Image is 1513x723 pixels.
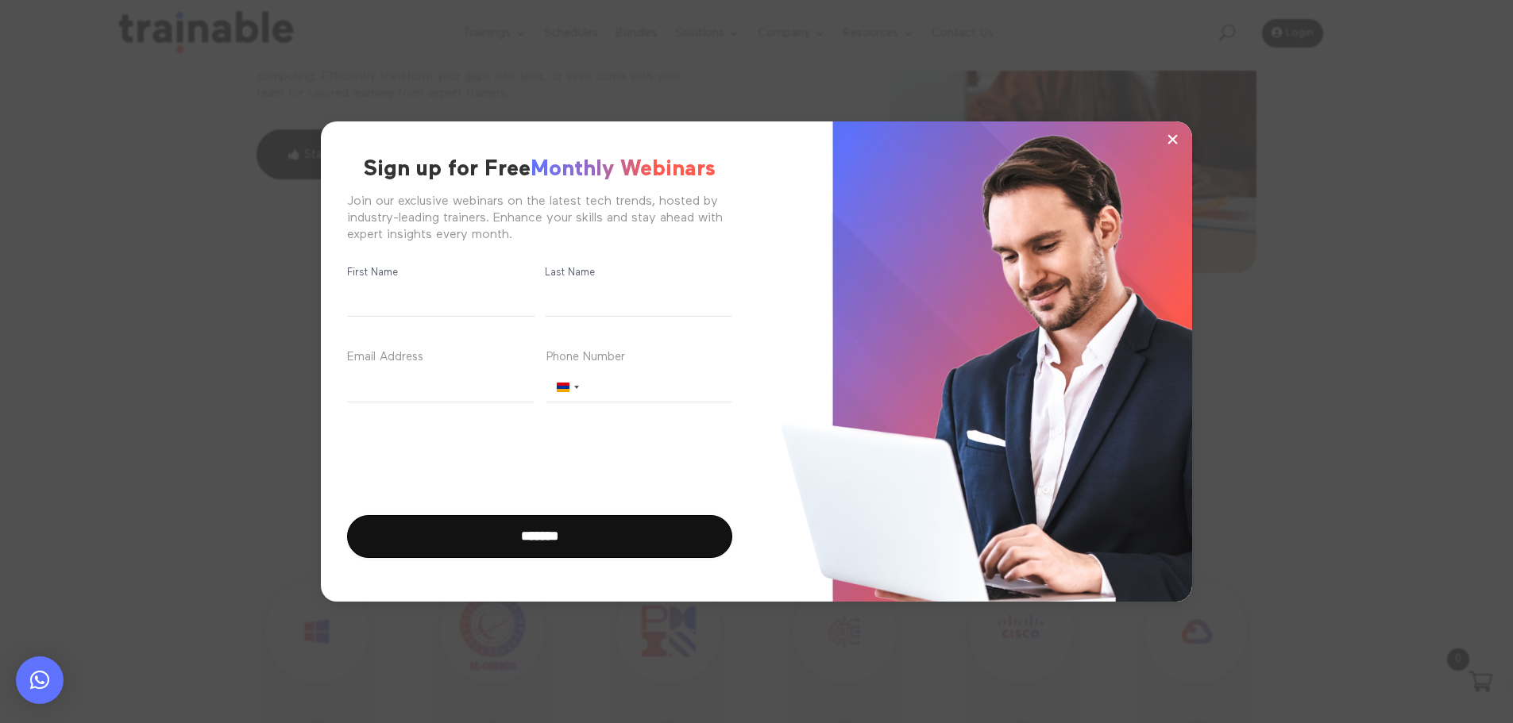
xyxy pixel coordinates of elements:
label: Email Address [347,348,534,365]
label: Phone Number [546,348,733,365]
div: Join our exclusive webinars on the latest tech trends, hosted by industry-leading trainers. Enhan... [347,194,733,243]
span: (Required) [428,353,476,363]
h2: Sign up for Free [364,156,716,191]
span: Monthly Webinars [531,158,716,180]
span: × [1166,127,1179,151]
label: First Name [347,266,535,281]
label: Last Name [545,266,733,281]
span: (Required) [630,353,677,363]
button: × [1160,127,1184,151]
button: Selected country [547,373,584,402]
iframe: reCAPTCHA [347,434,589,496]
